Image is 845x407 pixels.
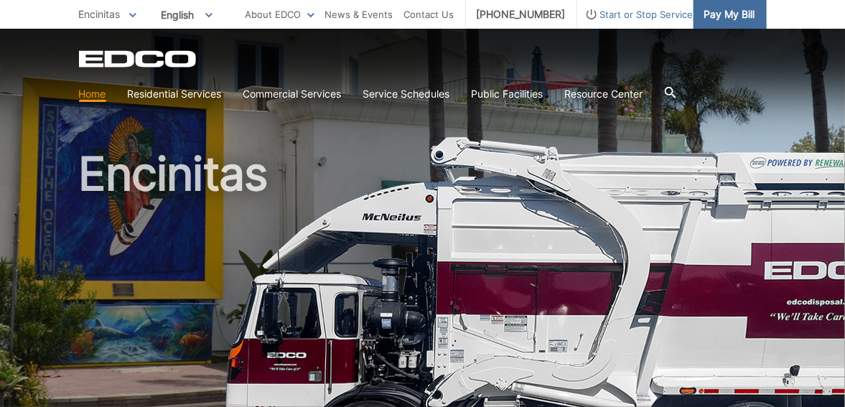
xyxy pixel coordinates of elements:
a: About EDCO [246,6,314,22]
a: Resource Center [565,86,643,102]
a: EDCD logo. Return to the homepage. [79,50,198,67]
span: English [151,3,223,27]
a: Residential Services [128,86,222,102]
a: News & Events [325,6,393,22]
span: Encinitas [79,8,121,20]
a: Service Schedules [363,86,450,102]
a: Contact Us [404,6,454,22]
a: Home [79,86,106,102]
a: Commercial Services [243,86,342,102]
a: Public Facilities [472,86,543,102]
span: Pay My Bill [704,6,755,22]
